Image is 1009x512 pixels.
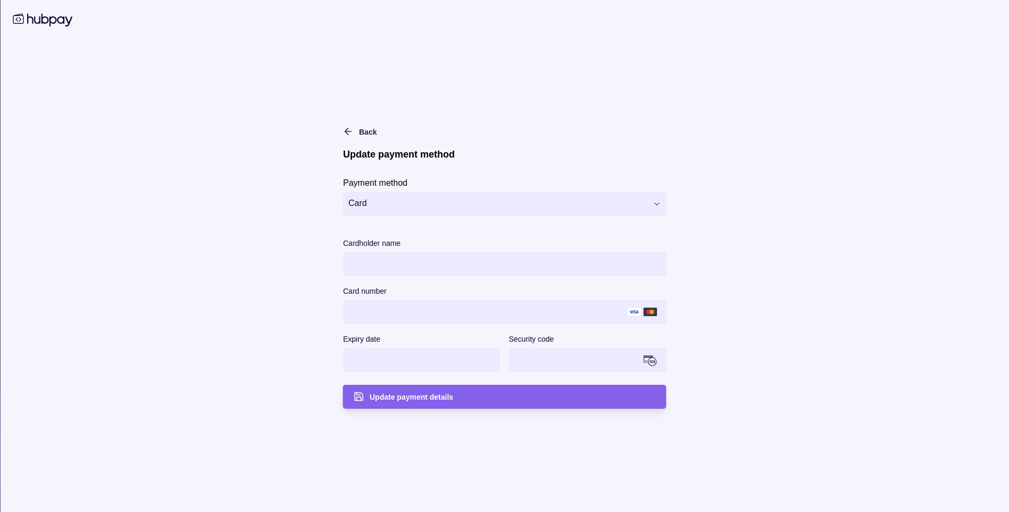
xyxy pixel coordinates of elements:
[509,333,554,345] label: Security code
[343,148,666,160] h1: Update payment method
[359,128,377,136] span: Back
[343,385,666,409] button: Update payment details
[370,393,453,401] span: Update payment details
[343,333,380,345] label: Expiry date
[343,178,407,187] p: Payment method
[343,237,401,250] label: Cardholder name
[343,176,407,189] label: Payment method
[343,285,387,298] label: Card number
[343,125,377,138] button: Back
